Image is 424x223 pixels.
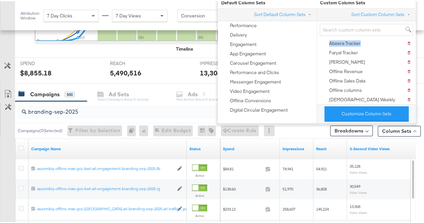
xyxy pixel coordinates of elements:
label: Active [192,192,207,197]
label: Active [192,172,207,176]
sub: Video Views [350,189,367,193]
span: Conversion [181,11,205,17]
span: 13,368 [350,203,360,208]
div: [DEMOGRAPHIC_DATA] Weekly [329,95,395,102]
div: [PERSON_NAME] [329,58,365,64]
button: Column Sets [378,124,421,135]
input: Search Campaigns by Name, ID or Objective [26,101,385,114]
button: Sort Default Column Sets [254,10,314,17]
span: 7 Day Views [116,11,141,17]
div: Campaigns ( 0 Selected) [18,126,62,132]
div: Timeline [176,45,193,51]
div: Carousel Engagement [230,59,276,65]
span: 54,921 [316,165,327,170]
div: Performance [230,21,257,27]
div: 0 [127,124,139,135]
span: 145,224 [316,205,329,210]
div: Offline Sales Data [329,76,365,83]
div: Abeera Tracker [329,39,361,45]
a: Your campaign name. [31,145,184,150]
span: 30,549 [350,182,360,187]
label: Active [192,212,207,217]
div: Delivery [230,31,247,37]
div: 5,490,516 [110,67,141,76]
button: Customize Column Sets [324,105,409,120]
div: App Engagement [230,49,266,56]
div: assembly-offline-max-gcc-[GEOGRAPHIC_DATA]-all-branding-sep-2025-all-traffic-l...page-views [37,205,174,210]
a: The number of times your ad was served. On mobile apps an ad is counted as served the first time ... [283,145,311,150]
div: Faryal Tracker [329,48,358,55]
a: assembly-offline-max-gcc-[GEOGRAPHIC_DATA]-all-branding-sep-2025-all-traffic-l...page-views [37,205,174,211]
div: Offline Conversions [230,96,271,103]
a: The number of people your ad was served to. [316,145,344,150]
div: $8,855.18 [20,67,52,76]
sub: Video Views [350,209,367,213]
div: Messenger Engagement [230,77,281,84]
span: $233.12 [223,205,263,210]
span: 36,808 [316,185,327,190]
span: 74,941 [283,165,293,170]
button: Sort Custom Column Sets [351,10,413,17]
input: Search custom column sets [320,22,413,35]
button: Breakdowns [330,124,373,135]
span: 7 Day Clicks [47,11,72,17]
a: Shows the current state of your Ad Campaign. [189,145,218,150]
span: REACH [110,59,160,65]
div: Attribution Window: [20,10,40,19]
a: assembly-offline-max-gcc-kwt-all-engagement-branding-sep-2025-fb [37,165,174,170]
a: The total amount spent to date. [223,145,277,150]
span: $138.60 [223,185,263,190]
div: 500 [65,90,75,96]
span: 258,607 [283,205,295,210]
div: Offline columns [329,86,362,92]
a: assembly-offline-max-gcc-kwt-all-engagement-branding-sep-2025-ig [37,185,174,190]
span: 51,970 [283,185,293,190]
div: Campaigns [30,89,60,97]
div: Performance and Clicks [230,68,279,74]
a: The number of times your video was viewed for 3 seconds or more. [350,145,411,150]
div: Digital Circular Engagement [230,106,288,112]
span: $84.81 [223,165,263,170]
span: 35,128 [350,162,360,167]
div: Video Engagement [230,87,269,93]
sub: Video Views [350,169,367,173]
div: Engagement [230,40,256,46]
span: IMPRESSIONS [200,59,250,65]
div: Offline Revenue [329,67,363,73]
div: 13,304,028 [200,67,235,76]
span: SPEND [20,59,70,65]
